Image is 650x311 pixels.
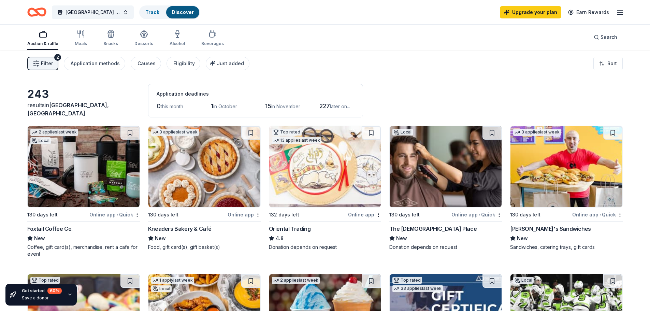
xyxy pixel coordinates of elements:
div: Local [392,129,413,136]
button: Filter2 [27,57,58,70]
span: in November [271,103,300,109]
span: in October [213,103,237,109]
div: Causes [138,59,156,68]
img: Image for Ike's Sandwiches [510,126,622,207]
a: Image for The Gents PlaceLocal130 days leftOnline app•QuickThe [DEMOGRAPHIC_DATA] PlaceNewDonatio... [389,126,502,251]
span: Filter [41,59,53,68]
div: Eligibility [173,59,195,68]
div: 1 apply last week [151,277,194,284]
span: 4.8 [276,234,284,242]
a: Earn Rewards [564,6,613,18]
div: Local [151,285,172,292]
button: Search [588,30,623,44]
button: Causes [131,57,161,70]
div: Coffee, gift card(s), merchandise, rent a cafe for event [27,244,140,257]
div: 33 applies last week [392,285,443,292]
span: Just added [217,60,244,66]
button: Application methods [64,57,125,70]
div: Kneaders Bakery & Café [148,225,212,233]
button: Desserts [134,27,153,50]
span: • [479,212,480,217]
div: 132 days left [269,211,299,219]
div: 13 applies last week [272,137,321,144]
div: Food, gift card(s), gift basket(s) [148,244,261,251]
button: Sort [593,57,623,70]
span: [GEOGRAPHIC_DATA], [GEOGRAPHIC_DATA] [27,102,109,117]
button: Alcohol [170,27,185,50]
div: Online app Quick [451,210,502,219]
div: 130 days left [389,211,420,219]
span: New [396,234,407,242]
div: Auction & raffle [27,41,58,46]
button: Beverages [201,27,224,50]
div: 2 applies last week [30,129,78,136]
div: Donation depends on request [269,244,381,251]
span: [GEOGRAPHIC_DATA] - Food Pantry & Clothing Closet Silent Auction [66,8,120,16]
a: Image for Kneaders Bakery & Café3 applieslast week130 days leftOnline appKneaders Bakery & CaféNe... [148,126,261,251]
div: Top rated [392,277,422,284]
div: Top rated [272,129,302,136]
span: in [27,102,109,117]
div: Local [513,277,534,284]
div: Top rated [30,277,60,284]
a: Track [145,9,159,15]
a: Upgrade your plan [500,6,561,18]
div: [PERSON_NAME]'s Sandwiches [510,225,591,233]
span: this month [161,103,183,109]
div: The [DEMOGRAPHIC_DATA] Place [389,225,477,233]
img: Image for Kneaders Bakery & Café [148,126,260,207]
div: Beverages [201,41,224,46]
div: Oriental Trading [269,225,311,233]
button: Meals [75,27,87,50]
button: Eligibility [167,57,200,70]
div: Application methods [71,59,120,68]
div: Alcohol [170,41,185,46]
div: 2 applies last week [272,277,320,284]
div: 3 applies last week [513,129,561,136]
div: Desserts [134,41,153,46]
span: • [117,212,118,217]
div: Online app Quick [572,210,623,219]
div: 2 [54,54,61,61]
button: Just added [206,57,249,70]
div: Snacks [103,41,118,46]
div: Online app [228,210,261,219]
div: Save a donor [22,295,62,301]
span: later on... [330,103,350,109]
span: 15 [265,102,271,110]
span: New [155,234,166,242]
button: Snacks [103,27,118,50]
div: Meals [75,41,87,46]
div: 130 days left [148,211,178,219]
span: Sort [607,59,617,68]
div: 243 [27,87,140,101]
span: 227 [319,102,330,110]
a: Discover [172,9,194,15]
img: Image for The Gents Place [390,126,502,207]
button: Auction & raffle [27,27,58,50]
a: Home [27,4,46,20]
img: Image for Oriental Trading [269,126,381,207]
img: Image for Foxtail Coffee Co. [28,126,140,207]
a: Image for Foxtail Coffee Co.2 applieslast weekLocal130 days leftOnline app•QuickFoxtail Coffee Co... [27,126,140,257]
span: 1 [211,102,213,110]
div: Donation depends on request [389,244,502,251]
div: Get started [22,288,62,294]
div: Online app [348,210,381,219]
div: 130 days left [27,211,58,219]
span: 0 [157,102,161,110]
div: Application deadlines [157,90,355,98]
div: 60 % [47,288,62,294]
span: Search [601,33,617,41]
div: Foxtail Coffee Co. [27,225,73,233]
div: 130 days left [510,211,540,219]
span: New [34,234,45,242]
button: TrackDiscover [139,5,200,19]
button: [GEOGRAPHIC_DATA] - Food Pantry & Clothing Closet Silent Auction [52,5,134,19]
a: Image for Oriental TradingTop rated13 applieslast week132 days leftOnline appOriental Trading4.8D... [269,126,381,251]
span: New [517,234,528,242]
a: Image for Ike's Sandwiches3 applieslast week130 days leftOnline app•Quick[PERSON_NAME]'s Sandwich... [510,126,623,251]
div: 3 applies last week [151,129,199,136]
span: • [600,212,601,217]
div: results [27,101,140,117]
